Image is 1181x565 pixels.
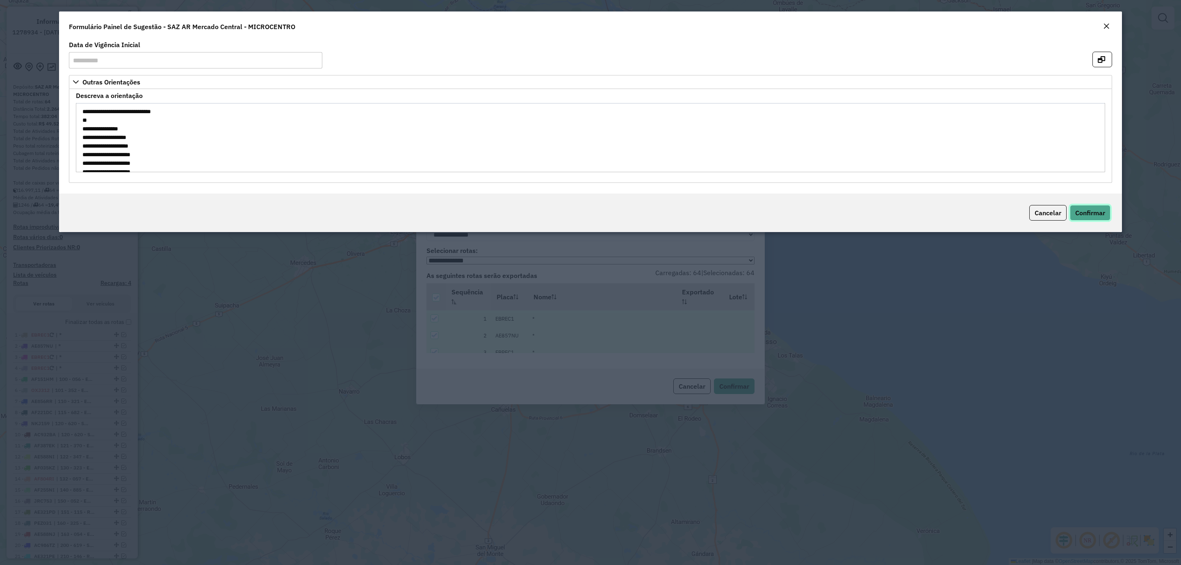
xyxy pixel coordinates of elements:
[1070,205,1110,221] button: Confirmar
[1092,55,1112,63] hb-button: Abrir em nova aba
[69,89,1112,183] div: Outras Orientações
[76,91,143,100] label: Descreva a orientação
[82,79,140,85] span: Outras Orientações
[1103,23,1110,30] em: Fechar
[69,75,1112,89] a: Outras Orientações
[69,40,140,50] label: Data de Vigência Inicial
[1101,21,1112,32] button: Close
[69,22,295,32] h4: Formulário Painel de Sugestão - SAZ AR Mercado Central - MICROCENTRO
[1035,209,1061,217] span: Cancelar
[1029,205,1067,221] button: Cancelar
[1075,209,1105,217] span: Confirmar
